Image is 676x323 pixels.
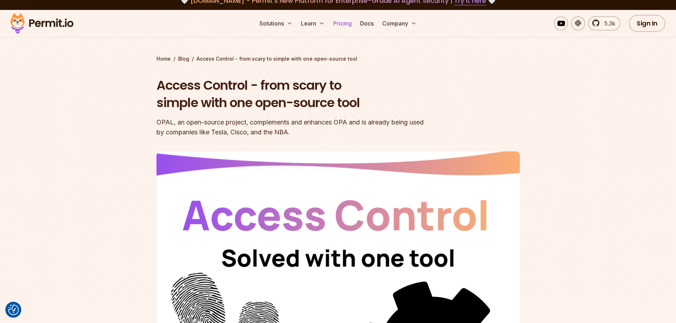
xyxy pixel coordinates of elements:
img: Revisit consent button [8,305,19,315]
button: Company [379,16,419,30]
span: 5.3k [600,19,615,28]
button: Learn [298,16,328,30]
a: Home [156,55,171,62]
a: Blog [178,55,189,62]
a: Docs [357,16,377,30]
a: 5.3k [588,16,620,30]
h1: Access Control - from scary to simple with one open-source tool [156,77,429,112]
button: Consent Preferences [8,305,19,315]
img: Permit logo [7,11,77,35]
div: OPAL, an open-source project, complements and enhances OPA and is already being used by companies... [156,117,429,137]
a: Sign In [629,15,665,32]
button: Solutions [257,16,295,30]
div: / / [156,55,520,62]
a: Pricing [330,16,355,30]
